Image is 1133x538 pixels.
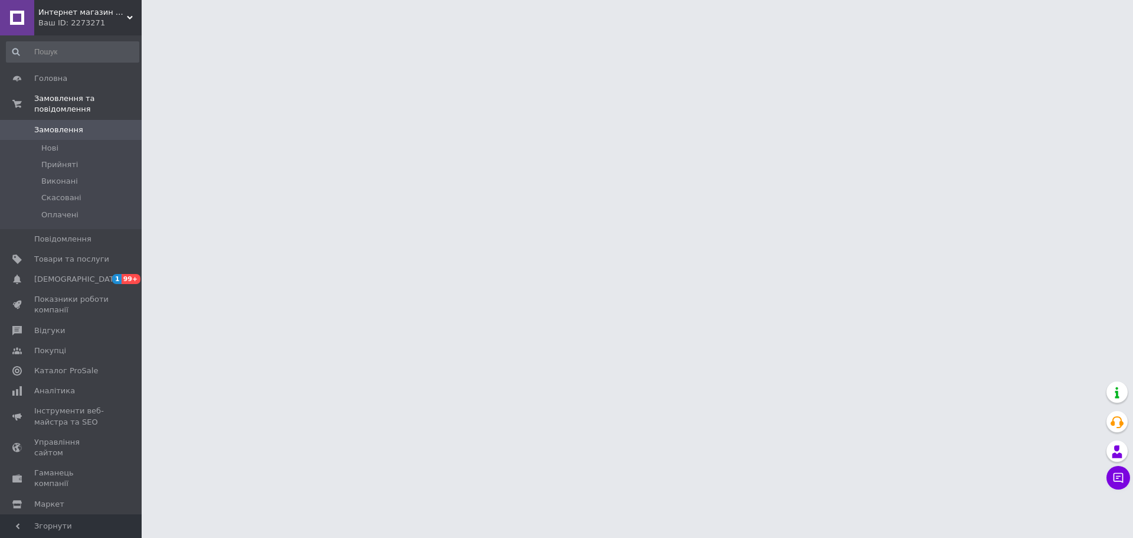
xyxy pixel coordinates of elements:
[34,254,109,265] span: Товари та послуги
[34,468,109,489] span: Гаманець компанії
[1106,466,1130,490] button: Чат з покупцем
[38,7,127,18] span: Интернет магазин Домовой
[34,234,91,244] span: Повідомлення
[34,345,66,356] span: Покупці
[41,143,58,154] span: Нові
[34,386,75,396] span: Аналітика
[41,210,78,220] span: Оплачені
[34,125,83,135] span: Замовлення
[34,499,64,510] span: Маркет
[34,73,67,84] span: Головна
[34,93,142,115] span: Замовлення та повідомлення
[41,159,78,170] span: Прийняті
[38,18,142,28] div: Ваш ID: 2273271
[34,274,122,285] span: [DEMOGRAPHIC_DATA]
[122,274,141,284] span: 99+
[41,193,81,203] span: Скасовані
[41,176,78,187] span: Виконані
[112,274,122,284] span: 1
[34,366,98,376] span: Каталог ProSale
[34,406,109,427] span: Інструменти веб-майстра та SEO
[34,325,65,336] span: Відгуки
[34,294,109,315] span: Показники роботи компанії
[6,41,139,63] input: Пошук
[34,437,109,458] span: Управління сайтом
